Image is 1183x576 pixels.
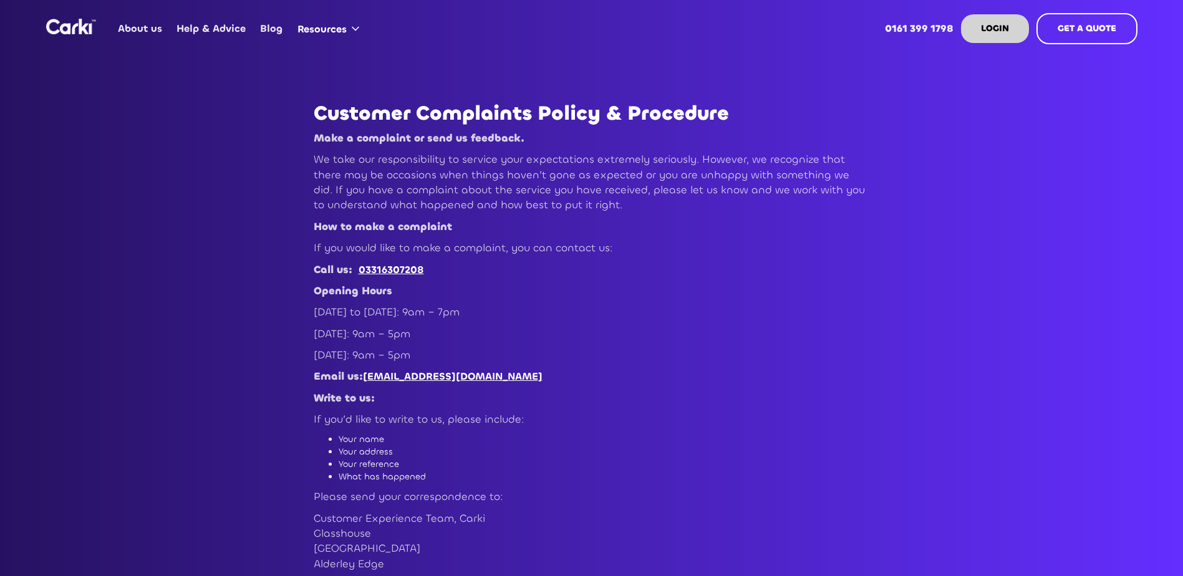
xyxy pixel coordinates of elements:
a: [EMAIL_ADDRESS][DOMAIN_NAME] [363,370,543,383]
p: [DATE]: 9am – 5pm [314,348,870,363]
strong: Opening Hours [314,284,392,298]
strong: How to make a complaint [314,220,452,234]
strong: Make a complaint or send us feedback. [314,132,524,145]
p: [DATE] to [DATE]: 9am – 7pm [314,305,870,320]
h2: Customer Complaints Policy & Procedure [314,102,870,125]
a: 03316307208 [359,263,424,276]
strong: LOGIN [981,22,1009,34]
p: Customer Experience Team, Carki Glasshouse [GEOGRAPHIC_DATA] Alderley Edge [314,511,870,572]
img: Logo [46,19,96,34]
a: Blog [253,4,290,53]
p: [DATE]: 9am – 5pm [314,327,870,342]
li: Your name [339,433,870,446]
a: 0161 399 1798 [877,4,960,53]
p: If you would like to make a complaint, you can contact us: [314,241,870,256]
strong: GET A QUOTE [1058,22,1116,34]
a: LOGIN [961,14,1029,43]
a: About us [111,4,170,53]
strong: 0161 399 1798 [885,22,954,35]
strong: Call us: [314,263,352,277]
p: We take our responsibility to service your expectations extremely seriously. However, we recogniz... [314,152,870,213]
li: What has happened [339,471,870,483]
strong: Write to us: [314,391,375,405]
strong: Email us: [314,370,363,383]
a: GET A QUOTE [1036,13,1137,44]
div: Resources [297,22,347,36]
a: Help & Advice [170,4,253,53]
li: Your address [339,446,870,458]
p: If you’d like to write to us, please include: [314,412,870,427]
li: Your reference [339,458,870,471]
p: Please send your correspondence to: [314,489,870,504]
